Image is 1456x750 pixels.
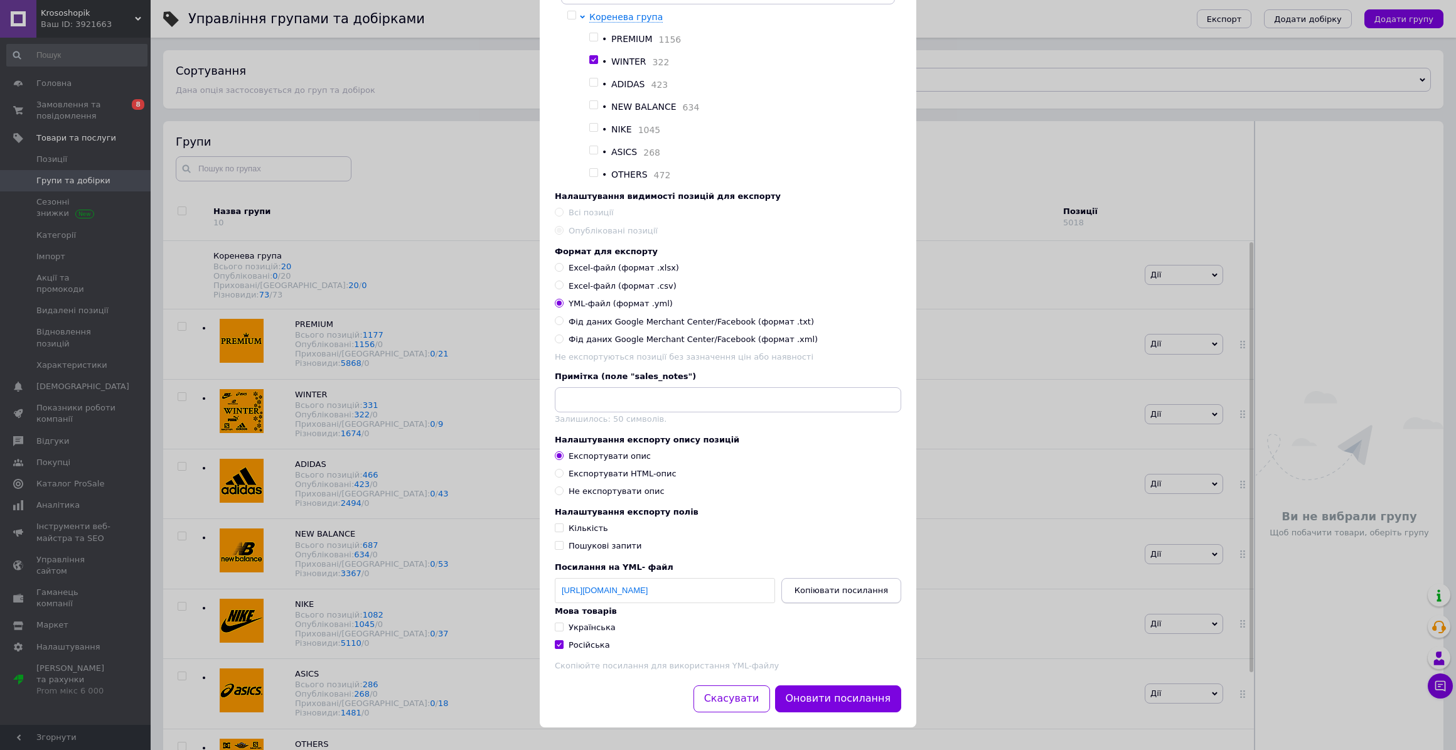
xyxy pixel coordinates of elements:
span: • [602,102,607,112]
div: Посилання на YML- файл [555,562,901,572]
div: Мова товарів [555,606,901,616]
div: Експортувати опис [569,451,651,462]
span: YML-файл (формат .yml) [569,298,673,309]
span: • [602,34,607,44]
span: 322 [646,57,670,67]
span: Коренева група [589,12,663,22]
span: Опубліковані позиції [569,226,658,235]
p: Не експортуються позиції без зазначення цін або наявності [555,352,901,362]
span: 1156 [653,35,682,45]
div: Експортувати HTML-опис [569,468,677,479]
button: Скасувати [693,685,770,712]
span: NEW BALANCE [611,102,677,112]
div: Налаштування експорту опису позицій [555,435,901,444]
span: • [602,56,607,67]
div: Формат для експорту [555,247,901,256]
span: 423 [645,80,668,90]
span: 634 [677,102,700,112]
p: Скопіюйте посилання для використання YML-файлу [555,661,901,670]
span: • [602,79,607,89]
span: Залишилось: 50 символів. [555,414,666,424]
span: Excel-файл (формат .xlsx) [569,262,679,274]
span: 472 [648,170,671,180]
span: • [602,124,607,134]
div: Примітка (поле "sales_notes") [555,372,901,381]
span: Всі позиції [569,208,614,217]
button: Оновити посилання [775,685,902,712]
span: Фід даних Google Merchant Center/Facebook (формат .txt) [569,316,814,328]
button: Копіювати посилання [781,578,901,603]
span: PREMIUM [611,34,653,44]
span: Копіювати посилання [795,586,888,595]
span: 268 [637,147,660,158]
span: • [602,147,607,157]
span: Excel-файл (формат .csv) [569,281,677,292]
span: Фід даних Google Merchant Center/Facebook (формат .xml) [569,334,818,345]
span: Пошукові запити [569,541,641,550]
div: Налаштування експорту полів [555,507,901,517]
span: ASICS [611,147,637,157]
span: • [602,169,607,179]
span: 1045 [632,125,661,135]
a: [URL][DOMAIN_NAME] [562,586,648,595]
div: Налаштування видимості позицій для експорту [555,191,901,201]
span: Кількість [569,523,608,533]
span: Українська [569,623,616,632]
div: Не експортувати опис [569,486,665,497]
span: ADIDAS [611,79,645,89]
span: Російська [569,640,610,650]
span: OTHERS [611,169,648,179]
span: WINTER [611,56,646,67]
span: NIKE [611,124,632,134]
